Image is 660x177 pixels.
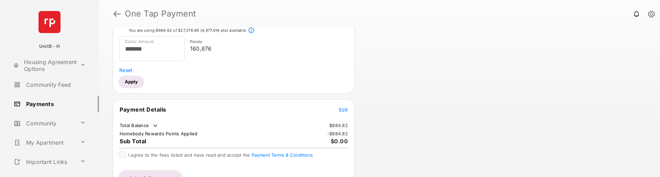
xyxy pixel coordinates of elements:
button: Edit [339,106,348,113]
span: I agree to the fees listed and have read and accept the [128,152,313,158]
img: svg+xml;base64,PHN2ZyB4bWxucz0iaHR0cDovL3d3dy53My5vcmcvMjAwMC9zdmciIHdpZHRoPSI2NCIgaGVpZ2h0PSI2NC... [38,11,60,33]
td: - $884.82 [327,131,348,137]
p: 160,876 [190,44,345,53]
p: UnitB - H [39,43,60,50]
a: Community Feed [11,76,99,93]
span: Sub Total [120,138,146,145]
a: Community [11,115,77,132]
td: $884.82 [329,122,348,128]
strong: One Tap Payment [125,10,196,18]
span: Reset [119,67,132,73]
a: Housing Agreement Options [11,57,77,74]
span: Edit [339,107,348,113]
span: $0.00 [331,138,348,145]
button: Apply [119,76,143,87]
a: Important Links [11,154,77,170]
button: Reset [119,66,132,73]
span: Payment Details [120,106,166,113]
button: I agree to the fees listed and have read and accept the [252,152,313,158]
a: Payments [11,96,99,112]
a: My Apartment [11,134,77,151]
td: Total Balance [119,122,159,129]
td: Homebody Rewards Points Applied [119,131,198,137]
p: Points [190,39,345,45]
p: You are using $884.82 of $27,376.88 (4,977,614 pts) available [129,28,246,33]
